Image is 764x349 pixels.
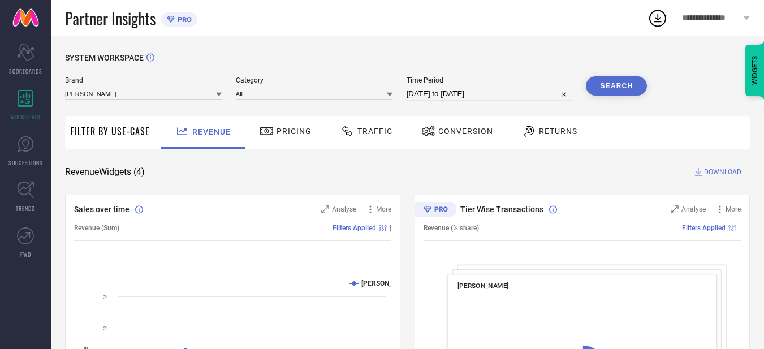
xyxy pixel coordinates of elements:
[376,205,391,213] span: More
[20,250,31,258] span: FWD
[424,224,479,232] span: Revenue (% share)
[65,166,145,178] span: Revenue Widgets ( 4 )
[277,127,312,136] span: Pricing
[332,205,356,213] span: Analyse
[16,204,35,213] span: TRENDS
[8,158,43,167] span: SUGGESTIONS
[192,127,231,136] span: Revenue
[457,282,509,290] span: [PERSON_NAME]
[357,127,392,136] span: Traffic
[361,279,413,287] text: [PERSON_NAME]
[74,205,130,214] span: Sales over time
[65,7,156,30] span: Partner Insights
[9,67,42,75] span: SCORECARDS
[74,224,119,232] span: Revenue (Sum)
[65,53,144,62] span: SYSTEM WORKSPACE
[10,113,41,121] span: WORKSPACE
[681,205,706,213] span: Analyse
[704,166,741,178] span: DOWNLOAD
[65,76,222,84] span: Brand
[407,87,572,101] input: Select time period
[648,8,668,28] div: Open download list
[415,202,456,219] div: Premium
[175,15,192,24] span: PRO
[726,205,741,213] span: More
[682,224,726,232] span: Filters Applied
[103,325,110,331] text: 2L
[321,205,329,213] svg: Zoom
[71,124,150,138] span: Filter By Use-Case
[438,127,493,136] span: Conversion
[236,76,392,84] span: Category
[586,76,647,96] button: Search
[390,224,391,232] span: |
[739,224,741,232] span: |
[460,205,543,214] span: Tier Wise Transactions
[333,224,376,232] span: Filters Applied
[103,294,110,300] text: 2L
[539,127,577,136] span: Returns
[407,76,572,84] span: Time Period
[671,205,679,213] svg: Zoom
